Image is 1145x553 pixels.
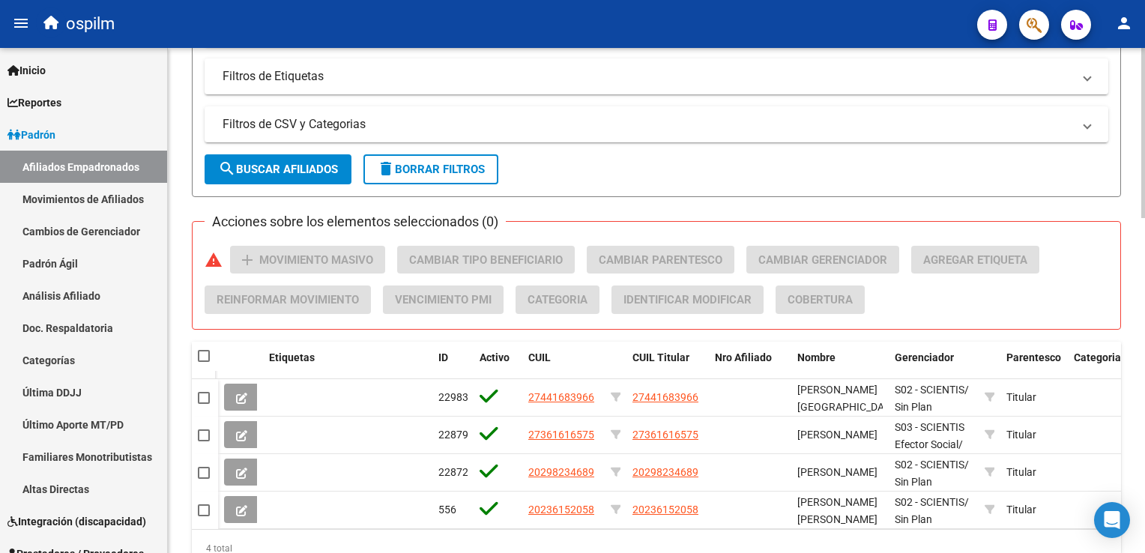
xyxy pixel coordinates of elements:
mat-icon: menu [12,14,30,32]
span: Nro Afiliado [715,351,772,363]
span: [PERSON_NAME] [797,466,877,478]
span: CUIL [528,351,551,363]
span: 20236152058 [632,504,698,516]
span: Categoria [528,294,587,307]
datatable-header-cell: Nombre [791,342,889,391]
span: Parentesco [1006,351,1061,363]
span: CUIL Titular [632,351,689,363]
span: 22879 [438,429,468,441]
mat-icon: add [238,251,256,269]
span: S02 - SCIENTIS [895,384,964,396]
datatable-header-cell: Activo [474,342,522,391]
datatable-header-cell: Nro Afiliado [709,342,791,391]
mat-expansion-panel-header: Filtros de Etiquetas [205,58,1108,94]
span: Cambiar Parentesco [599,253,722,267]
span: Vencimiento PMI [395,294,492,307]
datatable-header-cell: Parentesco [1000,342,1068,391]
span: Inicio [7,62,46,79]
button: Borrar Filtros [363,154,498,184]
datatable-header-cell: Etiquetas [263,342,432,391]
span: Titular [1006,391,1036,403]
span: 20298234689 [632,466,698,478]
mat-expansion-panel-header: Filtros de CSV y Categorias [205,106,1108,142]
span: Buscar Afiliados [218,163,338,176]
span: Titular [1006,504,1036,516]
span: Reportes [7,94,61,111]
span: S02 - SCIENTIS [895,496,964,508]
mat-icon: warning [205,251,223,269]
span: 27361616575 [632,429,698,441]
span: Activo [480,351,510,363]
datatable-header-cell: Gerenciador [889,342,979,391]
button: Vencimiento PMI [383,285,504,313]
h3: Acciones sobre los elementos seleccionados (0) [205,211,506,232]
button: Agregar Etiqueta [911,246,1039,274]
mat-icon: search [218,160,236,178]
span: Integración (discapacidad) [7,513,146,530]
span: Cambiar Gerenciador [758,253,887,267]
span: Titular [1006,429,1036,441]
span: Padrón [7,127,55,143]
span: ID [438,351,448,363]
span: Nombre [797,351,836,363]
datatable-header-cell: CUIL [522,342,605,391]
span: Reinformar Movimiento [217,294,359,307]
mat-icon: person [1115,14,1133,32]
button: Cambiar Tipo Beneficiario [397,246,575,274]
button: Cobertura [776,285,865,313]
span: Cobertura [788,294,853,307]
datatable-header-cell: CUIL Titular [626,342,709,391]
span: [PERSON_NAME] [797,429,877,441]
span: [PERSON_NAME][GEOGRAPHIC_DATA] [797,384,898,413]
span: 27441683966 [528,391,594,403]
span: Categoria [1074,351,1121,363]
button: Movimiento Masivo [230,246,385,274]
span: [PERSON_NAME] [PERSON_NAME] [797,496,877,525]
span: Cambiar Tipo Beneficiario [409,253,563,267]
button: Cambiar Parentesco [587,246,734,274]
button: Reinformar Movimiento [205,285,371,313]
span: Movimiento Masivo [259,253,373,267]
span: Borrar Filtros [377,163,485,176]
span: Agregar Etiqueta [923,253,1027,267]
span: 20236152058 [528,504,594,516]
datatable-header-cell: ID [432,342,474,391]
span: Gerenciador [895,351,954,363]
span: S02 - SCIENTIS [895,459,964,471]
mat-panel-title: Filtros de CSV y Categorias [223,116,1072,133]
span: 20298234689 [528,466,594,478]
span: Titular [1006,466,1036,478]
span: 22983 [438,391,468,403]
span: 27361616575 [528,429,594,441]
mat-panel-title: Filtros de Etiquetas [223,68,1072,85]
span: Etiquetas [269,351,315,363]
span: 27441683966 [632,391,698,403]
span: 556 [438,504,456,516]
span: S03 - SCIENTIS Efector Social [895,421,964,450]
datatable-header-cell: Categoria [1068,342,1128,391]
button: Cambiar Gerenciador [746,246,899,274]
span: Identificar Modificar [623,294,752,307]
span: 22872 [438,466,468,478]
mat-icon: delete [377,160,395,178]
button: Categoria [516,285,599,313]
div: Open Intercom Messenger [1094,502,1130,538]
button: Identificar Modificar [611,285,764,313]
span: ospilm [66,7,115,40]
button: Buscar Afiliados [205,154,351,184]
